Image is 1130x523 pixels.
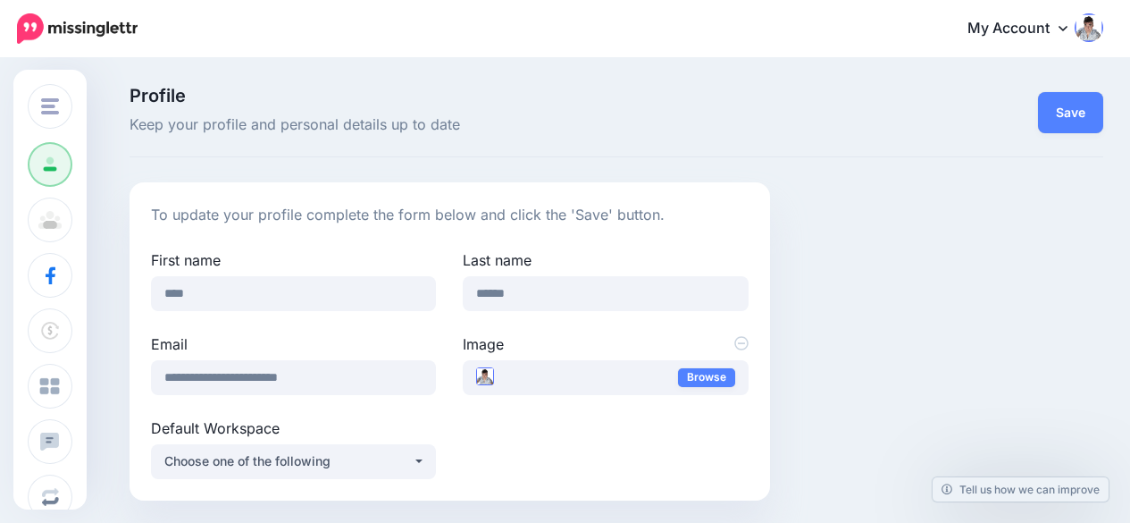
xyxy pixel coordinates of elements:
label: Image [463,333,748,355]
a: Browse [678,368,735,387]
img: menu.png [41,98,59,114]
a: My Account [950,7,1103,51]
img: Enda_Cusack_founder_of_BuyStocks.ai_thumb.png [476,367,494,385]
label: First name [151,249,436,271]
label: Email [151,333,436,355]
button: Save [1038,92,1103,133]
a: Tell us how we can improve [933,477,1109,502]
button: Choose one of the following [151,444,436,479]
span: Profile [130,87,770,105]
img: Missinglettr [17,13,138,44]
p: To update your profile complete the form below and click the 'Save' button. [151,204,749,227]
span: Keep your profile and personal details up to date [130,114,770,137]
label: Default Workspace [151,418,436,439]
label: Last name [463,249,748,271]
div: Choose one of the following [164,451,413,472]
